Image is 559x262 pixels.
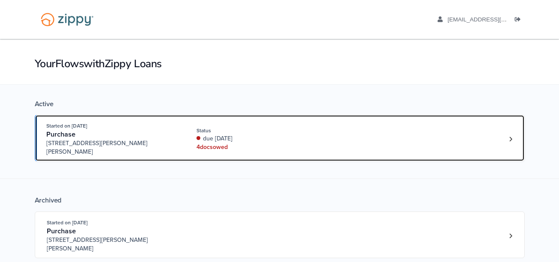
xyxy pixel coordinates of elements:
div: due [DATE] [196,134,311,143]
img: Logo [35,9,99,30]
span: Started on [DATE] [46,123,87,129]
a: Open loan 4201219 [35,115,525,161]
a: Log out [515,16,524,25]
span: Started on [DATE] [47,220,88,226]
div: Active [35,100,525,108]
a: Open loan 3844698 [35,211,525,258]
h1: Your Flows with Zippy Loans [35,57,525,71]
span: andcook84@outlook.com [447,16,546,23]
span: [STREET_ADDRESS][PERSON_NAME][PERSON_NAME] [46,139,177,156]
span: Purchase [46,130,76,139]
span: Purchase [47,227,76,235]
span: [STREET_ADDRESS][PERSON_NAME][PERSON_NAME] [47,236,178,253]
a: edit profile [438,16,546,25]
div: 4 doc s owed [196,143,311,152]
a: Loan number 4201219 [505,133,517,146]
div: Archived [35,196,525,205]
div: Status [196,127,311,134]
a: Loan number 3844698 [505,229,517,242]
